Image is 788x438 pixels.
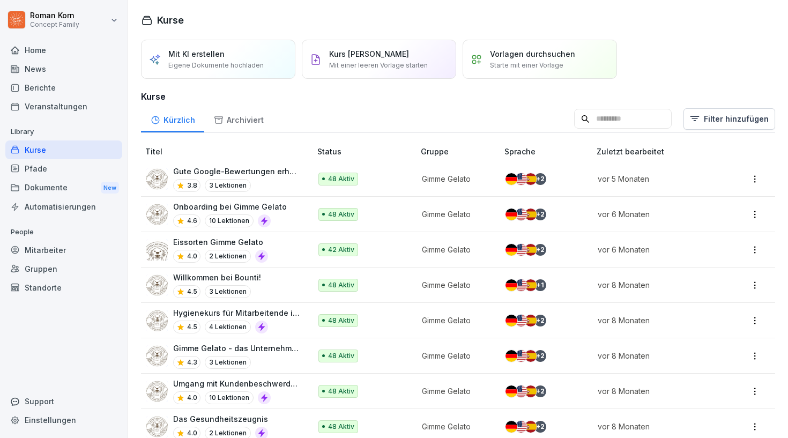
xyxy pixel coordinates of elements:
p: 4.0 [187,428,197,438]
p: Umgang mit Kundenbeschwerden [173,378,300,389]
p: Gimme Gelato [422,244,487,255]
p: Sprache [504,146,592,157]
p: 48 Aktiv [328,174,354,184]
p: Gimme Gelato [422,315,487,326]
p: Gimme Gelato [422,173,487,184]
div: Archiviert [204,105,273,132]
img: us.svg [515,421,527,433]
img: us.svg [515,315,527,326]
p: Starte mit einer Vorlage [490,61,563,70]
h1: Kurse [157,13,184,27]
img: es.svg [525,350,537,362]
p: Gimme Gelato - das Unternehmen [173,343,300,354]
p: vor 8 Monaten [598,350,716,361]
a: Standorte [5,278,122,297]
a: Mitarbeiter [5,241,122,259]
img: de.svg [505,244,517,256]
img: es.svg [525,209,537,220]
img: us.svg [515,279,527,291]
img: es.svg [525,385,537,397]
img: p52xs7ylq7vmisini7vkow70.png [146,239,168,261]
p: 4.0 [187,251,197,261]
p: Status [317,146,417,157]
a: Berichte [5,78,122,97]
div: + 2 [534,315,546,326]
a: Home [5,41,122,60]
p: 4.5 [187,287,197,296]
img: de.svg [505,385,517,397]
img: de.svg [505,350,517,362]
p: 48 Aktiv [328,280,354,290]
div: + 2 [534,421,546,433]
a: Einstellungen [5,411,122,429]
div: Dokumente [5,178,122,198]
img: nlyp7fv6jf588je7gg08i8r0.png [146,345,168,367]
img: de.svg [505,315,517,326]
img: kj9r94j142016hv584192h12.png [146,310,168,331]
p: Eissorten Gimme Gelato [173,236,268,248]
img: de.svg [505,279,517,291]
img: us.svg [515,350,527,362]
p: Concept Family [30,21,79,28]
p: vor 6 Monaten [598,244,716,255]
div: + 2 [534,244,546,256]
img: es.svg [525,173,537,185]
p: 48 Aktiv [328,422,354,432]
p: 4.5 [187,322,197,332]
a: Kurse [5,140,122,159]
p: vor 8 Monaten [598,279,716,291]
p: Willkommen bei Bounti! [173,272,261,283]
p: 48 Aktiv [328,387,354,396]
p: 2 Lektionen [205,250,251,263]
img: pbhyoc9otu28u774gy5ovz9b.png [146,168,168,190]
p: Vorlagen durchsuchen [490,48,575,60]
p: Gimme Gelato [422,421,487,432]
img: es.svg [525,279,537,291]
p: Titel [145,146,313,157]
div: Support [5,392,122,411]
div: New [101,182,119,194]
p: vor 5 Monaten [598,173,716,184]
p: 10 Lektionen [205,214,254,227]
p: 42 Aktiv [328,245,354,255]
p: 4.6 [187,216,197,226]
p: 3 Lektionen [205,285,251,298]
p: 10 Lektionen [205,391,254,404]
a: Pfade [5,159,122,178]
div: News [5,60,122,78]
p: 4.0 [187,393,197,403]
div: Kürzlich [141,105,204,132]
p: 4.3 [187,358,197,367]
img: d0p702wms99kgedw30lyfdfu.png [146,416,168,437]
p: People [5,224,122,241]
p: vor 8 Monaten [598,421,716,432]
p: Hygienekurs für Mitarbeitende im Eiscreme Verkauf [173,307,300,318]
div: + 2 [534,350,546,362]
p: Roman Korn [30,11,79,20]
p: Gimme Gelato [422,385,487,397]
img: ah1qbu52n80eyvlo19tsdykk.png [146,274,168,296]
p: Gimme Gelato [422,279,487,291]
p: vor 6 Monaten [598,209,716,220]
p: vor 8 Monaten [598,385,716,397]
p: Gruppe [421,146,500,157]
p: Gute Google-Bewertungen erhalten 🌟 [173,166,300,177]
h3: Kurse [141,90,775,103]
img: es.svg [525,244,537,256]
a: Automatisierungen [5,197,122,216]
div: + 1 [534,279,546,291]
p: Library [5,123,122,140]
p: Gimme Gelato [422,350,487,361]
p: Onboarding bei Gimme Gelato [173,201,287,212]
p: 3 Lektionen [205,179,251,192]
img: us.svg [515,173,527,185]
p: 48 Aktiv [328,351,354,361]
p: 3 Lektionen [205,356,251,369]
